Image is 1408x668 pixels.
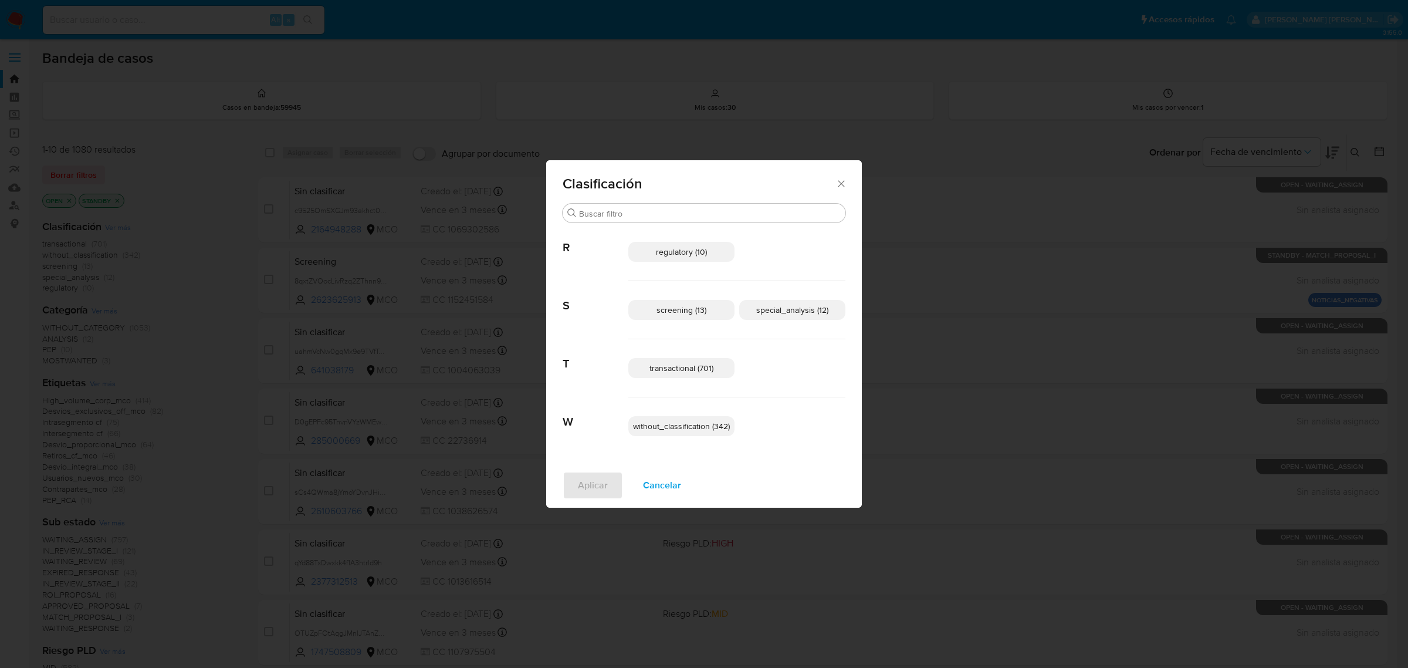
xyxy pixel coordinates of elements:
span: Clasificación [563,177,835,191]
span: W [563,397,628,429]
div: screening (13) [628,300,735,320]
span: regulatory (10) [656,246,707,258]
div: special_analysis (12) [739,300,845,320]
span: screening (13) [656,304,706,316]
span: without_classification (342) [633,420,730,432]
button: Cerrar [835,178,846,188]
span: T [563,339,628,371]
button: Cancelar [628,471,696,500]
div: without_classification (342) [628,416,735,436]
span: S [563,281,628,313]
span: special_analysis (12) [756,304,828,316]
input: Buscar filtro [579,208,841,219]
span: R [563,223,628,255]
div: regulatory (10) [628,242,735,262]
span: Cancelar [643,473,681,498]
button: Buscar [567,208,577,218]
span: transactional (701) [649,362,713,374]
div: transactional (701) [628,358,735,378]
